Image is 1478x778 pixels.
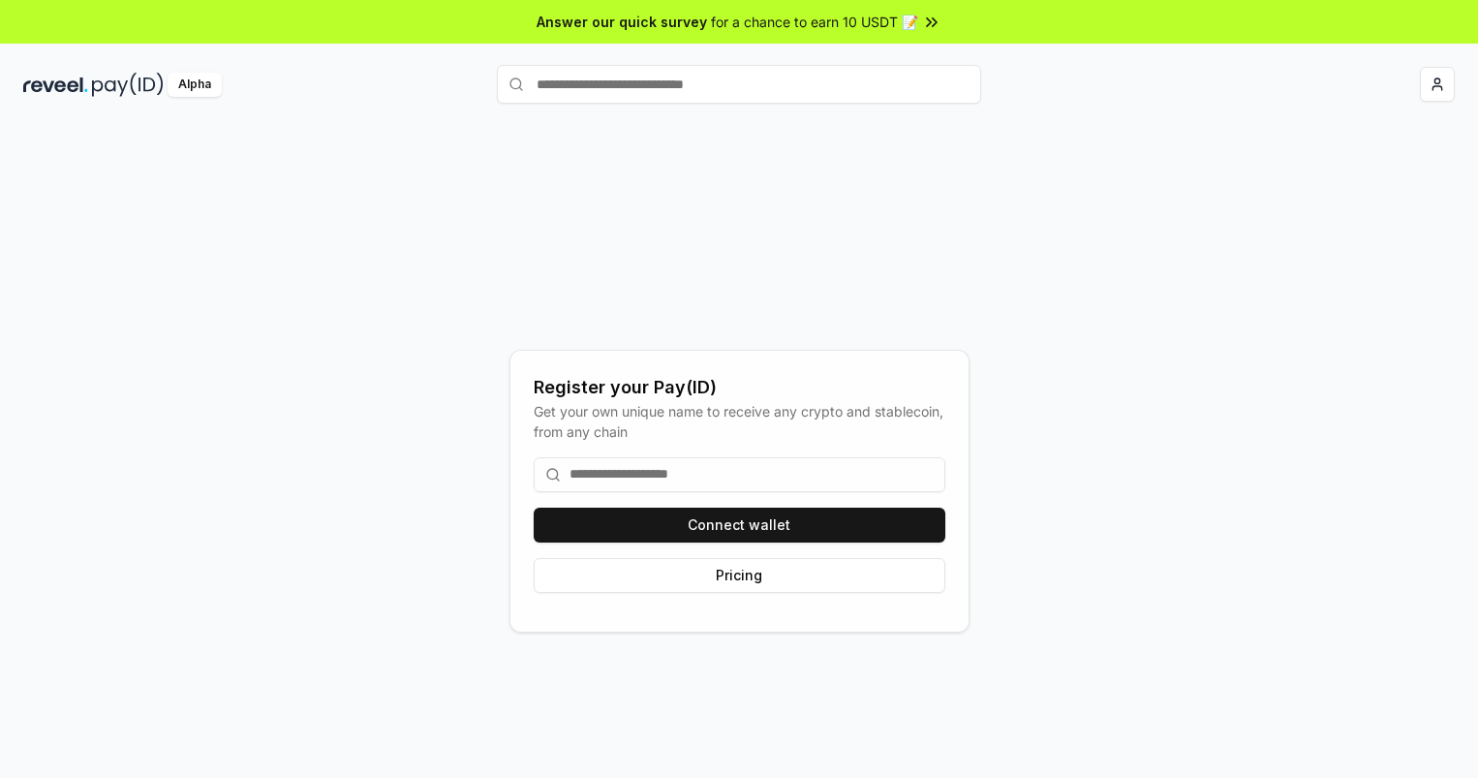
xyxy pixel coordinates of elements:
img: reveel_dark [23,73,88,97]
span: Answer our quick survey [537,12,707,32]
div: Register your Pay(ID) [534,374,945,401]
div: Alpha [168,73,222,97]
div: Get your own unique name to receive any crypto and stablecoin, from any chain [534,401,945,442]
button: Pricing [534,558,945,593]
span: for a chance to earn 10 USDT 📝 [711,12,918,32]
button: Connect wallet [534,508,945,543]
img: pay_id [92,73,164,97]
